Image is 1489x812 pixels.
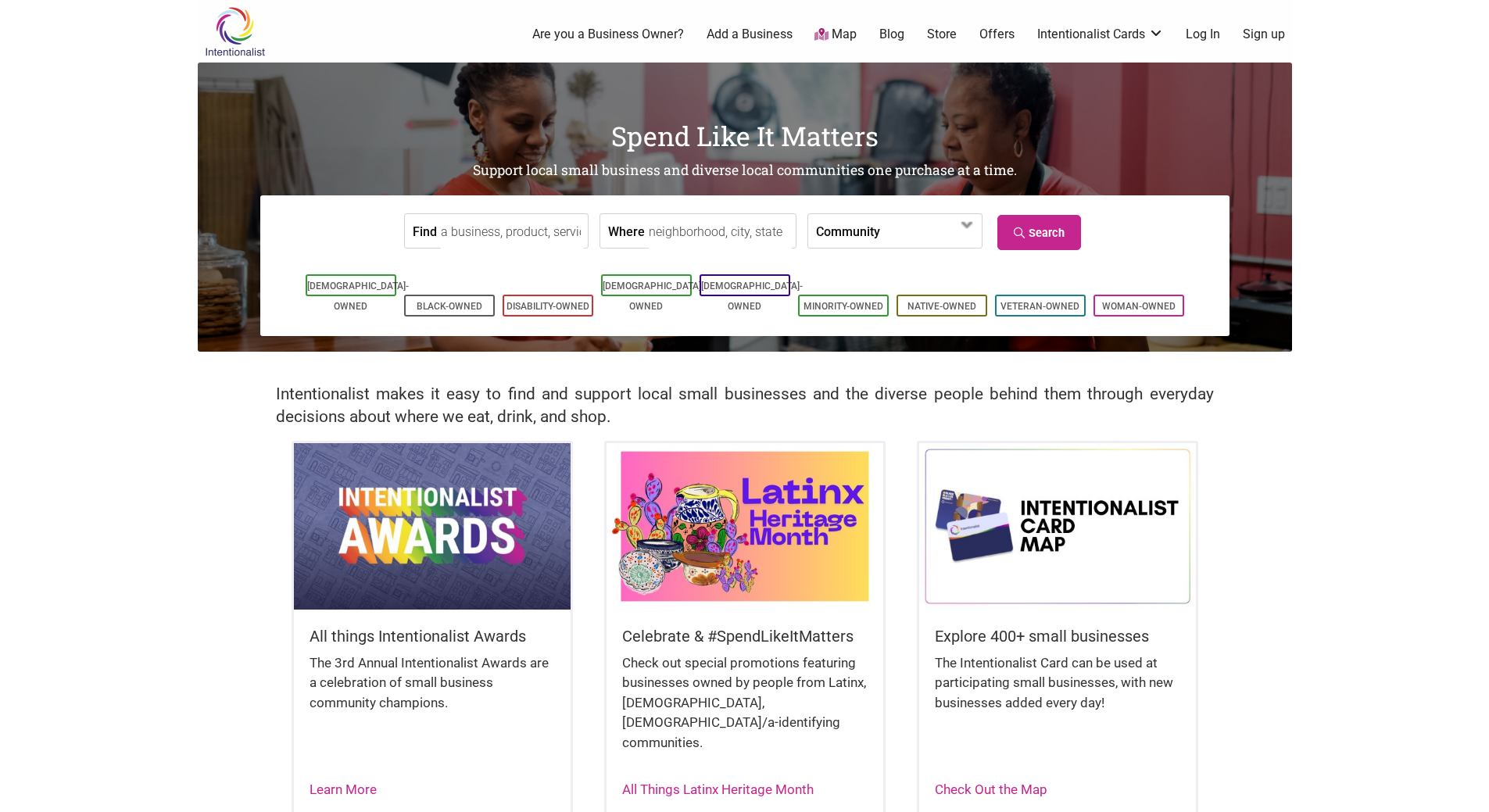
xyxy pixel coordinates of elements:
[804,301,883,312] a: Minority-Owned
[707,26,793,43] a: Add a Business
[1243,26,1285,43] a: Sign up
[1000,301,1079,312] a: Veteran-Owned
[1186,26,1220,43] a: Log In
[307,281,409,312] a: [DEMOGRAPHIC_DATA]-Owned
[814,26,857,44] a: Map
[608,214,645,248] label: Where
[935,653,1180,729] div: The Intentionalist Card can be used at participating small businesses, with new businesses added ...
[1037,26,1164,43] a: Intentionalist Cards
[310,653,555,729] div: The 3rd Annual Intentionalist Awards are a celebration of small business community champions.
[701,281,803,312] a: [DEMOGRAPHIC_DATA]-Owned
[417,301,482,312] a: Black-Owned
[198,117,1292,155] h1: Spend Like It Matters
[441,214,584,249] input: a business, product, service
[649,214,792,249] input: neighborhood, city, state
[310,782,377,797] a: Learn More
[816,214,880,248] label: Community
[907,301,976,312] a: Native-Owned
[935,625,1180,647] h5: Explore 400+ small businesses
[622,782,814,797] a: All Things Latinx Heritage Month
[413,214,437,248] label: Find
[198,161,1292,181] h2: Support local small business and diverse local communities one purchase at a time.
[919,443,1196,609] img: Intentionalist Card Map
[879,26,904,43] a: Blog
[979,26,1015,43] a: Offers
[532,26,684,43] a: Are you a Business Owner?
[622,653,868,769] div: Check out special promotions featuring businesses owned by people from Latinx, [DEMOGRAPHIC_DATA]...
[1102,301,1176,312] a: Woman-Owned
[935,782,1047,797] a: Check Out the Map
[276,383,1214,428] h2: Intentionalist makes it easy to find and support local small businesses and the diverse people be...
[997,215,1081,250] a: Search
[294,443,571,609] img: Intentionalist Awards
[622,625,868,647] h5: Celebrate & #SpendLikeItMatters
[198,6,272,57] img: Intentionalist
[310,625,555,647] h5: All things Intentionalist Awards
[607,443,883,609] img: Latinx / Hispanic Heritage Month
[927,26,957,43] a: Store
[506,301,589,312] a: Disability-Owned
[603,281,704,312] a: [DEMOGRAPHIC_DATA]-Owned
